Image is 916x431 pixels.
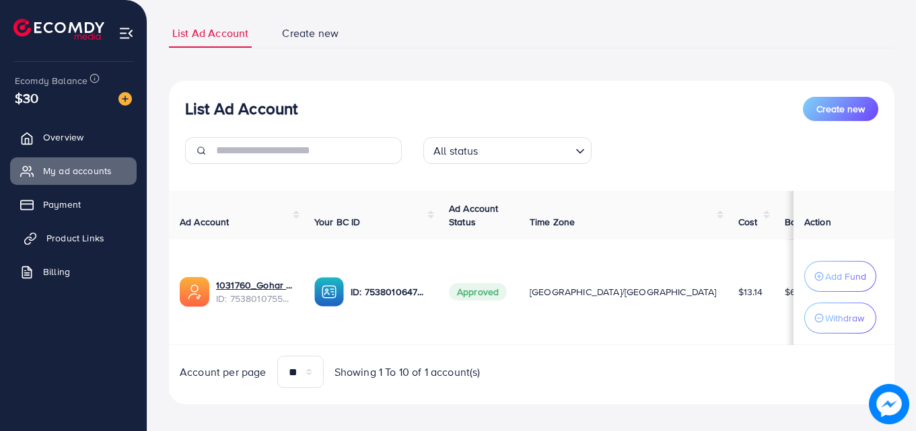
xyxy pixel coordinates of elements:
[314,277,344,307] img: ic-ba-acc.ded83a64.svg
[869,384,909,424] img: image
[530,215,575,229] span: Time Zone
[334,364,481,380] span: Showing 1 To 10 of 1 account(s)
[825,268,866,284] p: Add Fund
[118,26,134,41] img: menu
[804,261,876,292] button: Add Fund
[804,215,831,229] span: Action
[180,364,267,380] span: Account per page
[483,139,570,161] input: Search for option
[180,215,230,229] span: Ad Account
[816,102,865,116] span: Create new
[13,19,104,40] img: logo
[43,265,70,278] span: Billing
[15,88,38,108] span: $30
[10,191,137,218] a: Payment
[282,26,339,41] span: Create new
[10,258,137,285] a: Billing
[216,278,293,292] a: 1031760_Gohar enterprises_1755079930946
[423,137,592,164] div: Search for option
[738,285,763,299] span: $13.14
[431,141,481,161] span: All status
[803,97,878,121] button: Create new
[216,278,293,306] div: <span class='underline'>1031760_Gohar enterprises_1755079930946</span></br>7538010755361046545
[15,74,87,87] span: Ecomdy Balance
[180,277,209,307] img: ic-ads-acc.e4c84228.svg
[10,124,137,151] a: Overview
[172,26,248,41] span: List Ad Account
[449,283,507,301] span: Approved
[738,215,758,229] span: Cost
[216,292,293,305] span: ID: 7538010755361046545
[10,157,137,184] a: My ad accounts
[185,99,297,118] h3: List Ad Account
[46,231,104,245] span: Product Links
[351,284,427,300] p: ID: 7538010647703846913
[804,303,876,334] button: Withdraw
[314,215,361,229] span: Your BC ID
[10,225,137,251] a: Product Links
[825,310,864,326] p: Withdraw
[118,92,132,106] img: image
[530,285,717,299] span: [GEOGRAPHIC_DATA]/[GEOGRAPHIC_DATA]
[43,164,112,178] span: My ad accounts
[43,198,81,211] span: Payment
[449,202,499,229] span: Ad Account Status
[43,130,83,144] span: Overview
